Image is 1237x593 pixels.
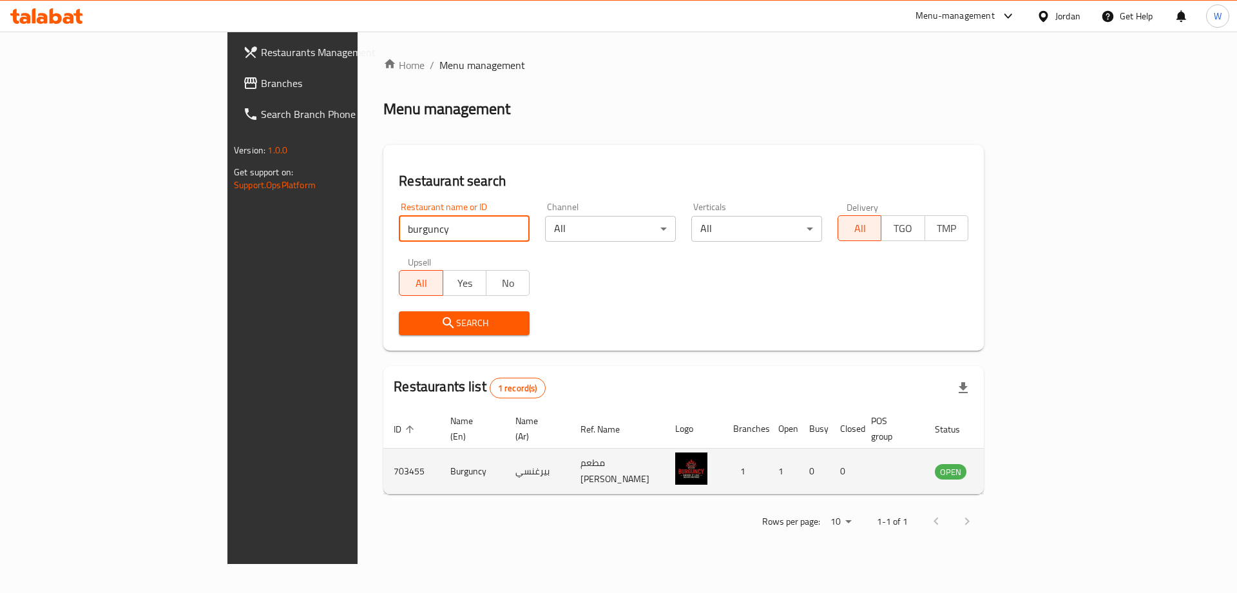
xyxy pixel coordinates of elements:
div: Rows per page: [825,512,856,532]
span: Ref. Name [580,422,637,437]
span: TMP [930,219,963,238]
button: TMP [925,215,968,241]
span: All [405,274,437,293]
button: All [838,215,881,241]
div: Menu-management [916,8,995,24]
div: Export file [948,373,979,403]
span: Name (En) [450,413,490,444]
td: بيرغنسي [505,449,570,494]
p: Rows per page: [762,514,820,530]
td: مطعم [PERSON_NAME] [570,449,665,494]
a: Support.OpsPlatform [234,177,316,193]
span: Name (Ar) [515,413,555,444]
span: Search Branch Phone [261,106,424,122]
span: No [492,274,524,293]
span: All [843,219,876,238]
span: OPEN [935,465,966,480]
div: OPEN [935,464,966,480]
span: 1.0.0 [267,142,287,159]
span: Version: [234,142,265,159]
p: 1-1 of 1 [877,514,908,530]
th: Open [768,409,799,449]
span: Status [935,422,977,437]
td: 1 [768,449,799,494]
th: Logo [665,409,723,449]
td: Burguncy [440,449,505,494]
td: 1 [723,449,768,494]
span: POS group [871,413,909,444]
div: All [545,216,676,242]
a: Restaurants Management [233,37,434,68]
nav: breadcrumb [383,57,984,73]
img: Burguncy [675,452,707,485]
input: Search for restaurant name or ID.. [399,216,530,242]
span: Get support on: [234,164,293,180]
td: 0 [830,449,861,494]
h2: Restaurants list [394,377,545,398]
span: Yes [448,274,481,293]
button: All [399,270,443,296]
a: Branches [233,68,434,99]
h2: Menu management [383,99,510,119]
th: Closed [830,409,861,449]
div: All [691,216,822,242]
span: ID [394,422,418,437]
button: TGO [881,215,925,241]
th: Branches [723,409,768,449]
span: 1 record(s) [490,382,545,394]
span: TGO [887,219,919,238]
button: No [486,270,530,296]
td: 0 [799,449,830,494]
h2: Restaurant search [399,171,968,191]
label: Upsell [408,257,432,266]
a: Search Branch Phone [233,99,434,130]
table: enhanced table [383,409,1037,494]
th: Busy [799,409,830,449]
button: Yes [443,270,486,296]
span: W [1214,9,1222,23]
button: Search [399,311,530,335]
span: Restaurants Management [261,44,424,60]
div: Jordan [1055,9,1080,23]
span: Menu management [439,57,525,73]
label: Delivery [847,202,879,211]
span: Search [409,315,519,331]
span: Branches [261,75,424,91]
